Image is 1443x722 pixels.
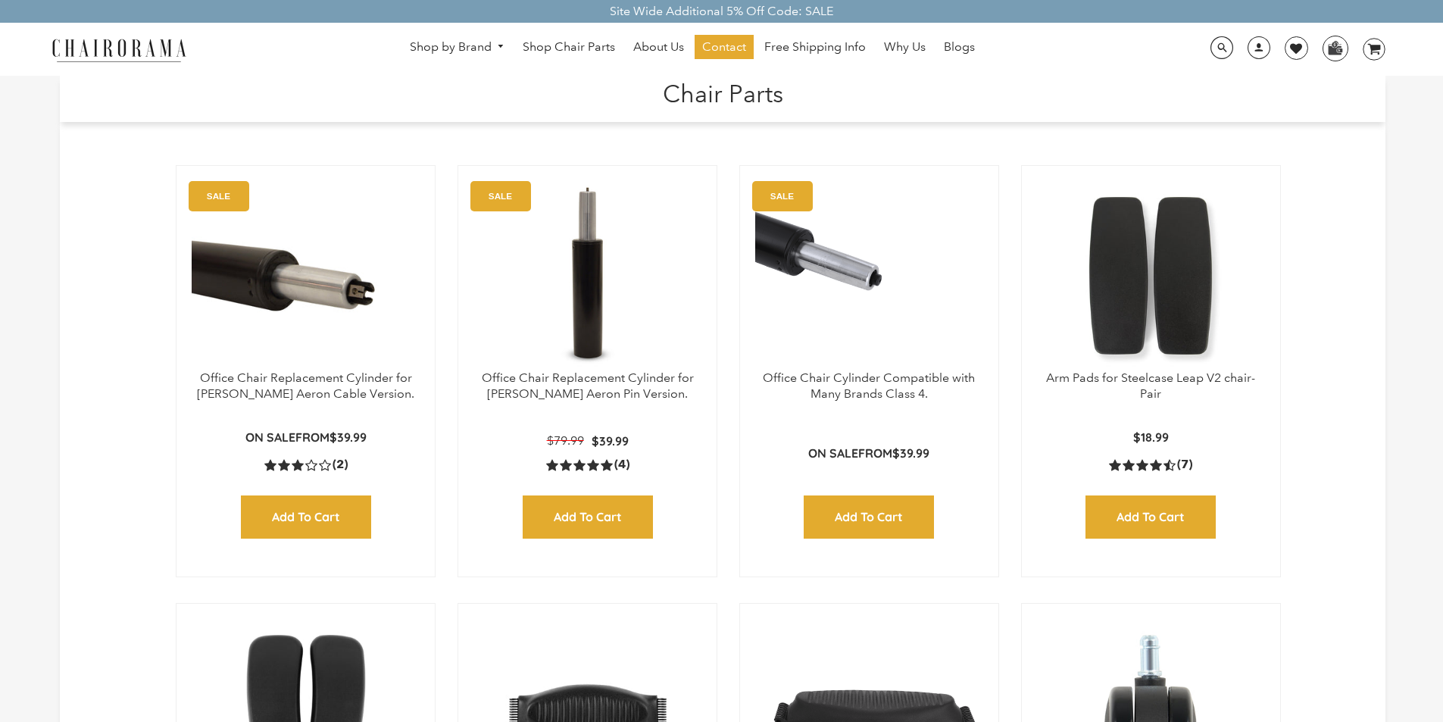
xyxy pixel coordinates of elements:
[75,76,1370,108] h1: Chair Parts
[614,457,629,473] span: (4)
[763,370,975,401] a: Office Chair Cylinder Compatible with Many Brands Class 4.
[473,181,701,370] img: Office Chair Replacement Cylinder for Herman Miller Aeron Pin Version. - chairorama
[489,191,512,201] text: SALE
[808,445,858,461] strong: On Sale
[1109,457,1192,473] a: 4.4 rating (7 votes)
[245,430,295,445] strong: On Sale
[402,36,513,59] a: Shop by Brand
[192,181,381,370] img: Office Chair Replacement Cylinder for Herman Miller Aeron Cable Version. - chairorama
[523,39,615,55] span: Shop Chair Parts
[515,35,623,59] a: Shop Chair Parts
[755,181,983,370] a: Office Chair Cylinder Compatible with Many Brands Class 4. - chairorama Office Chair Cylinder Com...
[633,39,684,55] span: About Us
[333,457,348,473] span: (2)
[264,457,348,473] a: 3.0 rating (2 votes)
[245,430,367,445] p: from
[892,445,929,461] span: $39.99
[241,495,371,539] input: Add to Cart
[876,35,933,59] a: Why Us
[770,191,794,201] text: SALE
[592,433,629,449] span: $39.99
[259,35,1126,63] nav: DesktopNavigation
[808,445,929,461] p: from
[755,181,983,370] img: Office Chair Cylinder Compatible with Many Brands Class 4. - chairorama
[1037,181,1265,370] a: Arm Pads for Steelcase Leap V2 chair- Pair - chairorama Arm Pads for Steelcase Leap V2 chair- Pai...
[330,430,367,445] span: $39.99
[547,433,584,448] span: $79.99
[1323,36,1347,59] img: WhatsApp_Image_2024-07-12_at_16.23.01.webp
[523,495,653,539] input: Add to Cart
[695,35,754,59] a: Contact
[1037,181,1265,370] img: Arm Pads for Steelcase Leap V2 chair- Pair - chairorama
[546,457,629,473] a: 5.0 rating (4 votes)
[473,181,701,370] a: Office Chair Replacement Cylinder for Herman Miller Aeron Pin Version. - chairorama Office Chair ...
[197,370,414,401] a: Office Chair Replacement Cylinder for [PERSON_NAME] Aeron Cable Version.
[1085,495,1216,539] input: Add to Cart
[764,39,866,55] span: Free Shipping Info
[207,191,230,201] text: SALE
[1177,457,1192,473] span: (7)
[482,370,694,401] a: Office Chair Replacement Cylinder for [PERSON_NAME] Aeron Pin Version.
[884,39,926,55] span: Why Us
[702,39,746,55] span: Contact
[43,36,195,63] img: chairorama
[757,35,873,59] a: Free Shipping Info
[944,39,975,55] span: Blogs
[1046,370,1255,401] a: Arm Pads for Steelcase Leap V2 chair- Pair
[626,35,692,59] a: About Us
[1133,430,1169,445] span: $18.99
[192,181,420,370] a: Office Chair Replacement Cylinder for Herman Miller Aeron Cable Version. - chairorama Office Chai...
[804,495,934,539] input: Add to Cart
[936,35,982,59] a: Blogs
